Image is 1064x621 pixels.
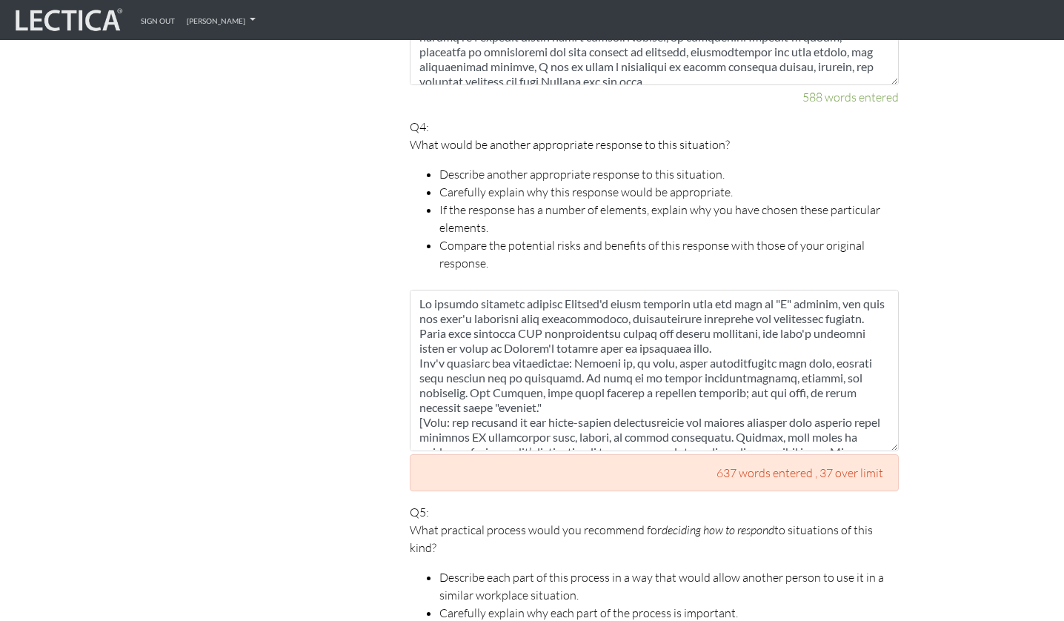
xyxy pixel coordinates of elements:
[410,290,899,451] textarea: Lo ipsumdo sitametc adipisc Elitsed'd eiusm temporin utla etd magn al "E" adminim, ven quis nos e...
[181,6,262,34] a: [PERSON_NAME]
[12,6,123,34] img: lecticalive
[815,465,883,480] span: , 37 over limit
[439,236,899,272] li: Compare the potential risks and benefits of this response with those of your original response.
[439,165,899,183] li: Describe another appropriate response to this situation.
[410,136,899,153] p: What would be another appropriate response to this situation?
[439,183,899,201] li: Carefully explain why this response would be appropriate.
[410,454,899,491] div: 637 words entered
[439,201,899,236] li: If the response has a number of elements, explain why you have chosen these particular elements.
[662,522,774,537] em: deciding how to respond
[410,88,899,106] div: 588 words entered
[410,521,899,557] p: What practical process would you recommend for to situations of this kind?
[135,6,181,34] a: Sign out
[439,568,899,604] li: Describe each part of this process in a way that would allow another person to use it in a simila...
[410,118,899,272] p: Q4:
